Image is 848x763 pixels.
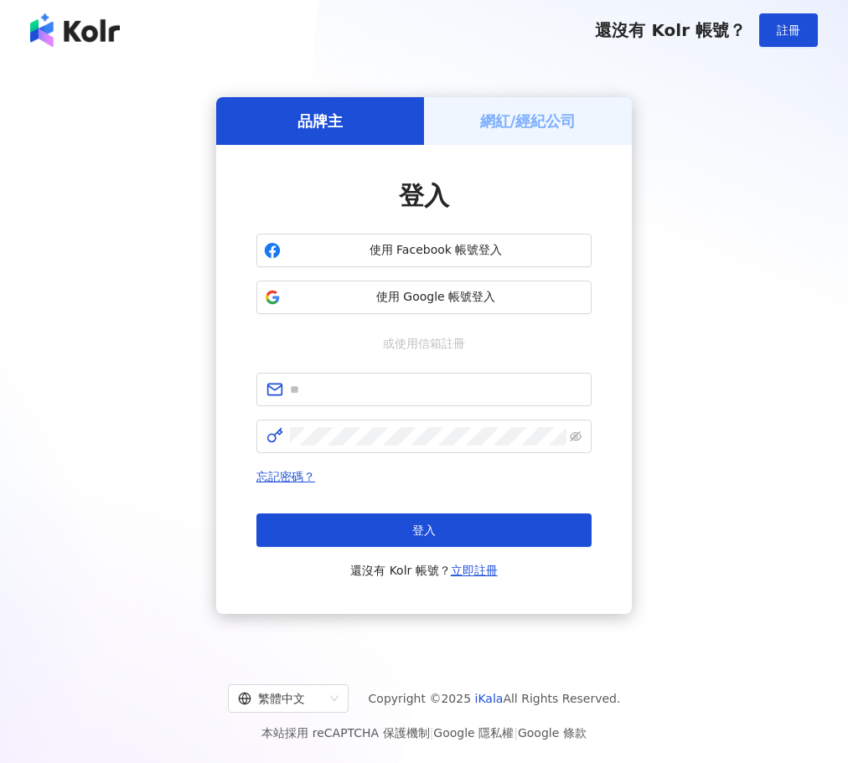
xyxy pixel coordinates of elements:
a: 忘記密碼？ [256,470,315,483]
span: 使用 Facebook 帳號登入 [287,242,584,259]
span: eye-invisible [570,430,582,442]
button: 使用 Facebook 帳號登入 [256,234,592,267]
h5: 網紅/經紀公司 [480,111,577,131]
button: 使用 Google 帳號登入 [256,281,592,314]
a: Google 條款 [518,726,587,740]
span: 登入 [412,523,436,537]
span: 本站採用 reCAPTCHA 保護機制 [261,723,586,743]
button: 登入 [256,513,592,547]
div: 繁體中文 [238,685,323,712]
a: 立即註冊 [451,564,498,577]
span: 還沒有 Kolr 帳號？ [350,560,498,580]
span: 使用 Google 帳號登入 [287,289,584,306]
span: 或使用信箱註冊 [371,334,477,353]
button: 註冊 [759,13,818,47]
a: iKala [475,692,504,705]
a: Google 隱私權 [433,726,514,740]
h5: 品牌主 [297,111,343,131]
span: 註冊 [777,23,800,37]
span: | [430,726,434,740]
span: Copyright © 2025 All Rights Reserved. [369,688,621,709]
span: 還沒有 Kolr 帳號？ [595,20,746,40]
img: logo [30,13,120,47]
span: | [514,726,518,740]
span: 登入 [399,181,449,210]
